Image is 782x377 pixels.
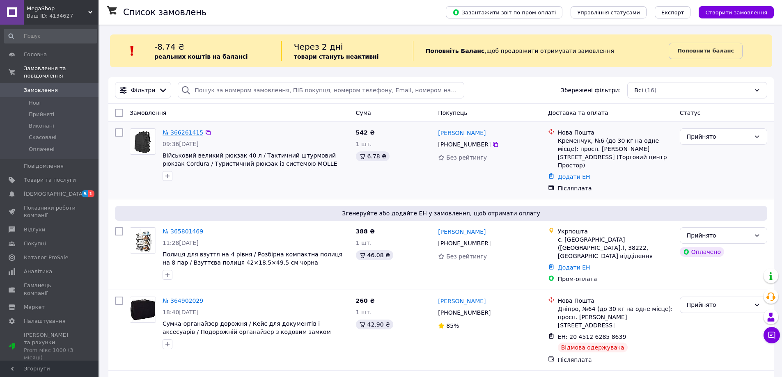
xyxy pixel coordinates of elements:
a: Фото товару [130,227,156,254]
span: Без рейтингу [446,253,487,260]
span: MegaShop [27,5,88,12]
span: 1 [88,190,94,197]
span: Покупець [438,110,467,116]
div: Оплачено [680,247,724,257]
span: Через 2 дні [294,42,343,52]
div: Прийнято [687,231,750,240]
span: [PERSON_NAME] та рахунки [24,331,76,361]
span: Каталог ProSale [24,254,68,261]
span: 1 шт. [356,141,372,147]
a: № 365801469 [163,228,203,235]
span: Cума [356,110,371,116]
span: Управління статусами [577,9,640,16]
a: Створити замовлення [690,9,774,15]
input: Пошук за номером замовлення, ПІБ покупця, номером телефону, Email, номером накладної [178,82,464,98]
span: Повідомлення [24,162,64,170]
span: Скасовані [29,134,57,141]
span: Головна [24,51,47,58]
span: Замовлення та повідомлення [24,65,99,80]
div: Відмова одержувача [558,343,628,352]
a: Додати ЕН [558,264,590,271]
span: Створити замовлення [705,9,767,16]
a: Військовий великий рюкзак 40 л / Тактичний штурмовий рюкзак Cordura / Туристичний рюкзак із систе... [163,152,337,175]
div: Прийнято [687,132,750,141]
a: Сумка-органайзер дорожня / Кейс для документів і аксесуарів / Подорожній органайзер з кодовим замком [163,320,331,335]
button: Управління статусами [571,6,647,18]
span: 1 шт. [356,240,372,246]
span: Показники роботи компанії [24,204,76,219]
span: 85% [446,322,459,329]
span: Збережені фільтри: [561,86,621,94]
a: [PERSON_NAME] [438,297,486,305]
span: Всі [634,86,643,94]
h1: Список замовлень [123,7,206,17]
span: Прийняті [29,111,54,118]
b: реальних коштів на балансі [154,53,248,60]
span: 5 [82,190,88,197]
div: с. [GEOGRAPHIC_DATA] ([GEOGRAPHIC_DATA].), 38222, [GEOGRAPHIC_DATA] відділення [558,235,673,260]
span: Замовлення [130,110,166,116]
div: [PHONE_NUMBER] [436,307,492,318]
div: 6.78 ₴ [356,151,390,161]
div: Прийнято [687,300,750,309]
input: Пошук [4,29,97,43]
div: Нова Пошта [558,297,673,305]
span: 542 ₴ [356,129,375,136]
b: Поповнити баланс [677,48,734,54]
img: Фото товару [130,228,156,253]
img: Фото товару [133,129,153,154]
span: Оплачені [29,146,55,153]
div: [PHONE_NUMBER] [436,139,492,150]
span: Товари та послуги [24,176,76,184]
button: Чат з покупцем [764,327,780,343]
span: Згенеруйте або додайте ЕН у замовлення, щоб отримати оплату [118,209,764,217]
div: [PHONE_NUMBER] [436,238,492,249]
span: ЕН: 20 4512 6285 8639 [558,334,626,340]
span: Доставка та оплата [548,110,608,116]
span: Налаштування [24,318,66,325]
span: Нові [29,99,41,107]
span: Без рейтингу [446,154,487,161]
span: 09:36[DATE] [163,141,199,147]
div: Дніпро, №64 (до 30 кг на одне місце): просп. [PERSON_NAME][STREET_ADDRESS] [558,305,673,329]
div: Ваш ID: 4134627 [27,12,99,20]
span: Гаманець компанії [24,282,76,297]
img: :exclamation: [126,45,138,57]
div: Кременчук, №6 (до 30 кг на одне місце): просп. [PERSON_NAME][STREET_ADDRESS] (Торговий центр Прос... [558,137,673,169]
img: Фото товару [130,297,156,322]
b: товари стануть неактивні [294,53,379,60]
div: 42.90 ₴ [356,320,393,329]
button: Експорт [655,6,691,18]
span: Маркет [24,304,45,311]
span: Фільтри [131,86,155,94]
a: Поповнити баланс [669,43,743,59]
div: Пром-оплата [558,275,673,283]
a: Полиця для взуття на 4 рівня / Розбірна компактна полиця на 8 пар / Взуттєва полиця 42×18.5×49.5 ... [163,251,342,266]
a: № 366261415 [163,129,203,136]
div: Prom мікс 1000 (3 місяці) [24,347,76,361]
span: 260 ₴ [356,297,375,304]
div: Післяплата [558,356,673,364]
span: Виконані [29,122,54,130]
a: [PERSON_NAME] [438,228,486,236]
span: Аналітика [24,268,52,275]
span: 388 ₴ [356,228,375,235]
a: Додати ЕН [558,174,590,180]
span: Замовлення [24,87,58,94]
span: Експорт [661,9,684,16]
a: Фото товару [130,128,156,155]
button: Створити замовлення [699,6,774,18]
span: 18:40[DATE] [163,309,199,315]
span: Статус [680,110,701,116]
span: (16) [645,87,657,94]
span: 1 шт. [356,309,372,315]
div: Нова Пошта [558,128,673,137]
div: Післяплата [558,184,673,192]
span: 11:28[DATE] [163,240,199,246]
b: Поповніть Баланс [426,48,485,54]
span: Покупці [24,240,46,247]
button: Завантажити звіт по пром-оплаті [446,6,562,18]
